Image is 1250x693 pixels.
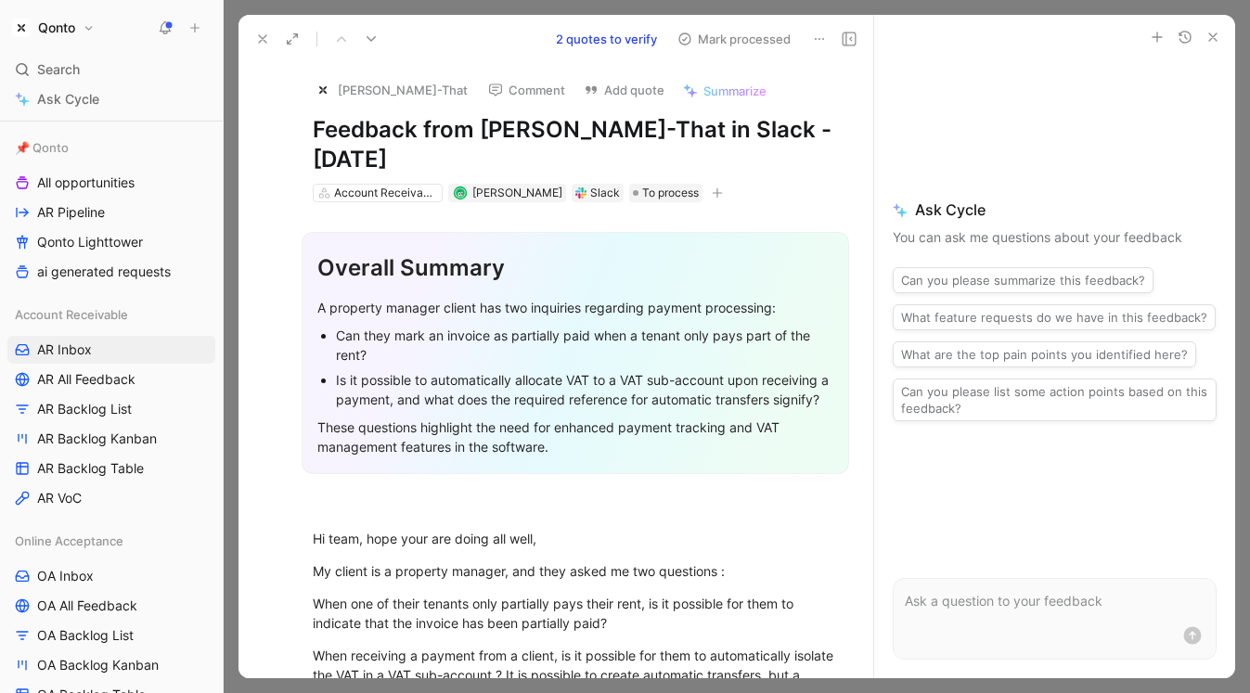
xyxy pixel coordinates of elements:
button: Summarize [675,78,775,104]
div: 📌 QontoAll opportunitiesAR PipelineQonto Lighttowerai generated requests [7,134,215,286]
a: AR VoC [7,484,215,512]
img: avatar [455,187,465,198]
span: All opportunities [37,173,135,192]
a: OA Backlog List [7,622,215,649]
span: Ask Cycle [893,199,1217,221]
a: All opportunities [7,169,215,197]
div: Online Acceptance [7,527,215,555]
div: Account Receivable [334,184,438,202]
span: ai generated requests [37,263,171,281]
a: OA All Feedback [7,592,215,620]
div: 📌 Qonto [7,134,215,161]
span: AR VoC [37,489,82,507]
button: QontoQonto [7,15,99,41]
img: Qonto [12,19,31,37]
div: Hi team, hope your are doing all well, [313,529,838,548]
span: OA Backlog List [37,626,134,645]
div: Account ReceivableAR InboxAR All FeedbackAR Backlog ListAR Backlog KanbanAR Backlog TableAR VoC [7,301,215,512]
span: Online Acceptance [15,532,123,550]
span: OA All Feedback [37,597,137,615]
span: AR Backlog List [37,400,132,418]
button: Add quote [575,77,673,103]
h1: Qonto [38,19,75,36]
div: Is it possible to automatically allocate VAT to a VAT sub-account upon receiving a payment, and w... [336,370,833,409]
span: To process [642,184,699,202]
div: Overall Summary [317,251,833,285]
span: [PERSON_NAME] [472,186,562,199]
a: AR Pipeline [7,199,215,226]
span: AR Backlog Kanban [37,430,157,448]
button: 2 quotes to verify [548,26,665,52]
button: logo[PERSON_NAME]-That [305,76,476,104]
button: Can you please list some action points based on this feedback? [893,379,1217,421]
div: To process [629,184,702,202]
button: Can you please summarize this feedback? [893,267,1153,293]
img: logo [314,81,332,99]
div: Can they mark an invoice as partially paid when a tenant only pays part of the rent? [336,326,833,365]
button: Comment [480,77,573,103]
a: OA Inbox [7,562,215,590]
span: OA Inbox [37,567,94,585]
span: Summarize [703,83,767,99]
span: Search [37,58,80,81]
a: Ask Cycle [7,85,215,113]
button: What feature requests do we have in this feedback? [893,304,1216,330]
div: My client is a property manager, and they asked me two questions : [313,561,838,581]
a: Qonto Lighttower [7,228,215,256]
h1: Feedback from [PERSON_NAME]-That in Slack - [DATE] [313,115,838,174]
a: OA Backlog Kanban [7,651,215,679]
span: Account Receivable [15,305,128,324]
span: AR Pipeline [37,203,105,222]
a: ai generated requests [7,258,215,286]
div: When one of their tenants only partially pays their rent, is it possible for them to indicate tha... [313,594,838,633]
span: Ask Cycle [37,88,99,110]
div: Slack [590,184,620,202]
span: 📌 Qonto [15,138,69,157]
div: A property manager client has two inquiries regarding payment processing: [317,298,833,317]
span: AR All Feedback [37,370,135,389]
a: AR Backlog Kanban [7,425,215,453]
button: Mark processed [669,26,799,52]
span: AR Inbox [37,340,92,359]
div: These questions highlight the need for enhanced payment tracking and VAT management features in t... [317,417,833,456]
a: AR All Feedback [7,366,215,393]
button: What are the top pain points you identified here? [893,341,1196,367]
a: AR Backlog List [7,395,215,423]
span: Qonto Lighttower [37,233,143,251]
span: OA Backlog Kanban [37,656,159,674]
a: AR Backlog Table [7,455,215,482]
div: Account Receivable [7,301,215,328]
div: Search [7,56,215,83]
p: You can ask me questions about your feedback [893,226,1217,249]
a: AR Inbox [7,336,215,364]
span: AR Backlog Table [37,459,144,478]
